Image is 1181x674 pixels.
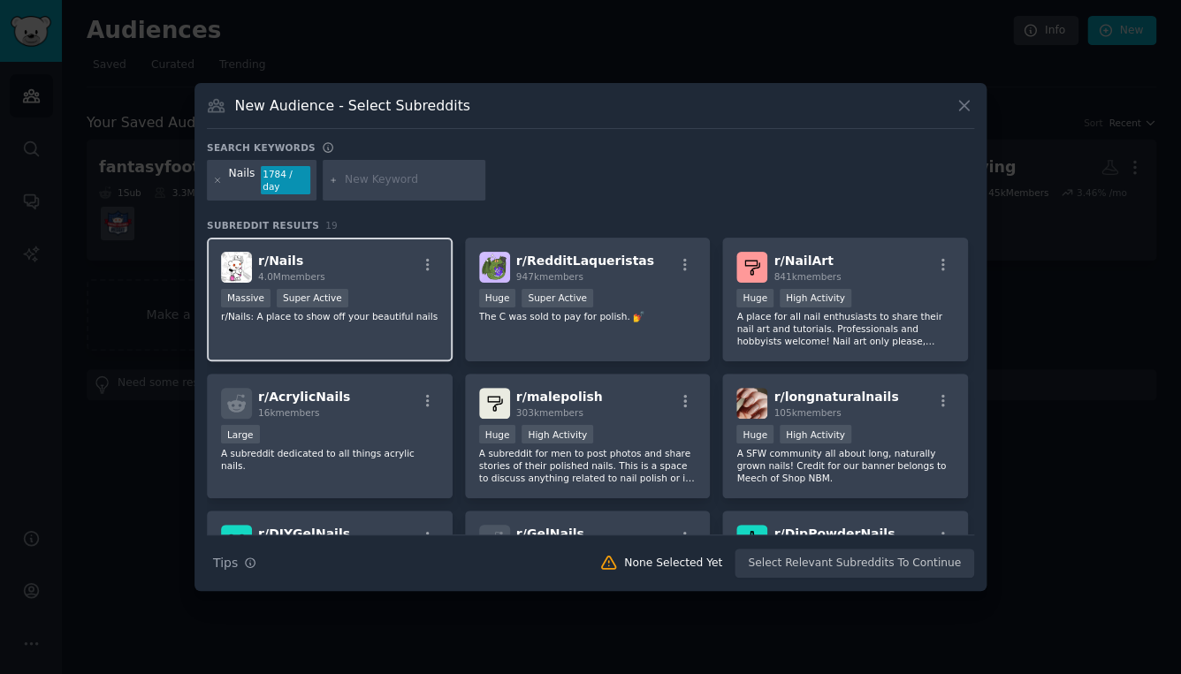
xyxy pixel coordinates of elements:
[261,166,310,194] div: 1784 / day
[258,271,325,282] span: 4.0M members
[773,407,841,418] span: 105k members
[221,252,252,283] img: Nails
[479,388,510,419] img: malepolish
[736,447,954,484] p: A SFW community all about long, naturally grown nails! Credit for our banner belongs to Meech of ...
[736,289,773,307] div: Huge
[522,289,593,307] div: Super Active
[207,141,316,154] h3: Search keywords
[516,526,584,541] span: r/ GelNails
[773,390,898,404] span: r/ longnaturalnails
[277,289,348,307] div: Super Active
[624,556,722,572] div: None Selected Yet
[325,220,338,231] span: 19
[736,388,767,419] img: longnaturalnails
[516,254,654,268] span: r/ RedditLaqueristas
[736,310,954,347] p: A place for all nail enthusiasts to share their nail art and tutorials. Professionals and hobbyis...
[522,425,593,443] div: High Activity
[221,525,252,556] img: DIYGelNails
[773,254,833,268] span: r/ NailArt
[780,425,851,443] div: High Activity
[736,425,773,443] div: Huge
[736,252,767,283] img: NailArt
[516,407,583,418] span: 303k members
[207,548,263,579] button: Tips
[221,425,260,443] div: Large
[780,289,851,307] div: High Activity
[479,252,510,283] img: RedditLaqueristas
[516,271,583,282] span: 947k members
[258,526,350,541] span: r/ DIYGelNails
[479,310,697,322] p: The C was sold to pay for polish. 💅
[213,554,238,572] span: Tips
[736,525,767,556] img: DipPowderNails
[235,96,470,115] h3: New Audience - Select Subreddits
[221,447,438,472] p: A subreddit dedicated to all things acrylic nails.
[773,526,895,541] span: r/ DipPowderNails
[516,390,603,404] span: r/ malepolish
[773,271,841,282] span: 841k members
[479,447,697,484] p: A subreddit for men to post photos and share stories of their polished nails. This is a space to ...
[479,289,516,307] div: Huge
[221,310,438,322] p: r/Nails: A place to show off your beautiful nails
[479,425,516,443] div: Huge
[258,254,303,268] span: r/ Nails
[258,407,319,418] span: 16k members
[207,219,319,231] span: Subreddit Results
[229,166,255,194] div: Nails
[345,172,479,188] input: New Keyword
[258,390,350,404] span: r/ AcrylicNails
[221,289,270,307] div: Massive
